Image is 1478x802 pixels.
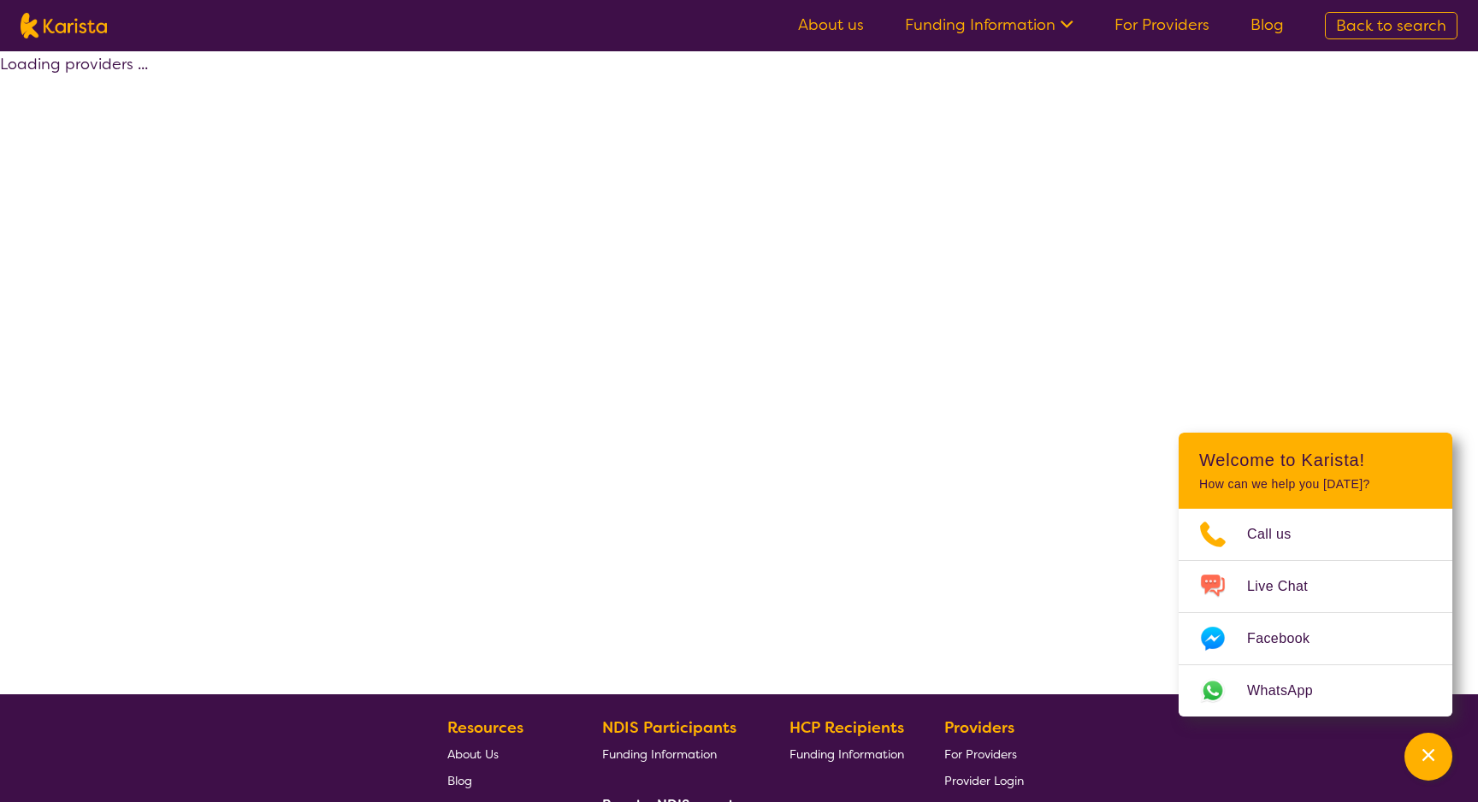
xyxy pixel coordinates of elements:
[789,740,904,767] a: Funding Information
[944,740,1024,767] a: For Providers
[905,15,1073,35] a: Funding Information
[447,717,523,738] b: Resources
[1404,733,1452,781] button: Channel Menu
[1250,15,1284,35] a: Blog
[944,746,1017,762] span: For Providers
[1179,509,1452,716] ul: Choose channel
[798,15,864,35] a: About us
[602,740,749,767] a: Funding Information
[447,773,472,788] span: Blog
[944,773,1024,788] span: Provider Login
[944,717,1014,738] b: Providers
[1179,433,1452,716] div: Channel Menu
[1199,450,1432,470] h2: Welcome to Karista!
[1247,678,1333,704] span: WhatsApp
[1247,626,1330,652] span: Facebook
[602,717,736,738] b: NDIS Participants
[602,746,717,762] span: Funding Information
[1199,477,1432,492] p: How can we help you [DATE]?
[21,13,107,38] img: Karista logo
[789,717,904,738] b: HCP Recipients
[1247,574,1328,599] span: Live Chat
[789,746,904,762] span: Funding Information
[1247,522,1312,547] span: Call us
[447,746,499,762] span: About Us
[447,740,562,767] a: About Us
[1325,12,1457,39] a: Back to search
[1336,15,1446,36] span: Back to search
[944,767,1024,793] a: Provider Login
[1114,15,1209,35] a: For Providers
[1179,665,1452,716] a: Web link opens in a new tab.
[447,767,562,793] a: Blog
